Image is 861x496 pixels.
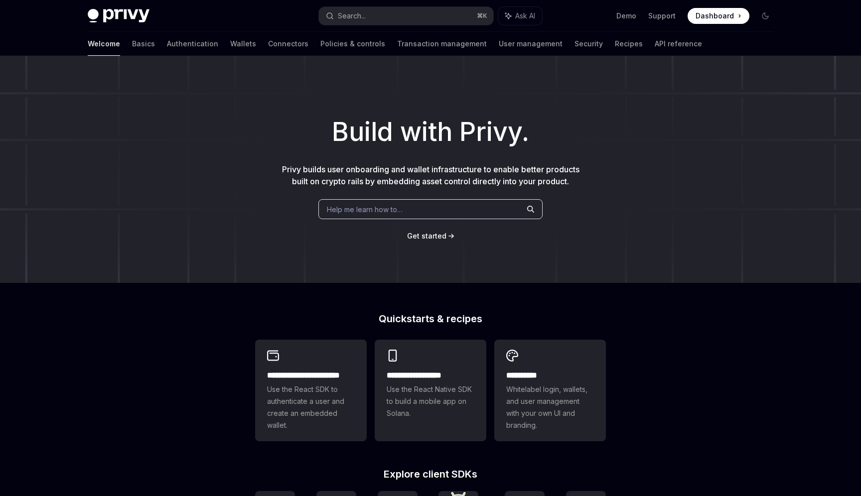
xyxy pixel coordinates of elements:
a: Basics [132,32,155,56]
span: ⌘ K [477,12,487,20]
a: Security [574,32,603,56]
span: Help me learn how to… [327,204,403,215]
button: Search...⌘K [319,7,493,25]
img: dark logo [88,9,149,23]
span: Use the React Native SDK to build a mobile app on Solana. [387,383,474,419]
span: Privy builds user onboarding and wallet infrastructure to enable better products built on crypto ... [282,164,579,186]
a: Dashboard [688,8,749,24]
a: Transaction management [397,32,487,56]
a: User management [499,32,563,56]
a: Welcome [88,32,120,56]
a: Wallets [230,32,256,56]
a: Support [648,11,676,21]
a: API reference [655,32,702,56]
span: Whitelabel login, wallets, and user management with your own UI and branding. [506,383,594,431]
a: Get started [407,231,446,241]
a: Demo [616,11,636,21]
button: Ask AI [498,7,542,25]
h1: Build with Privy. [16,113,845,151]
span: Get started [407,232,446,240]
h2: Quickstarts & recipes [255,314,606,324]
button: Toggle dark mode [757,8,773,24]
h2: Explore client SDKs [255,469,606,479]
a: Recipes [615,32,643,56]
a: **** *****Whitelabel login, wallets, and user management with your own UI and branding. [494,340,606,441]
a: Authentication [167,32,218,56]
span: Ask AI [515,11,535,21]
a: Policies & controls [320,32,385,56]
span: Dashboard [696,11,734,21]
span: Use the React SDK to authenticate a user and create an embedded wallet. [267,383,355,431]
a: Connectors [268,32,308,56]
div: Search... [338,10,366,22]
a: **** **** **** ***Use the React Native SDK to build a mobile app on Solana. [375,340,486,441]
